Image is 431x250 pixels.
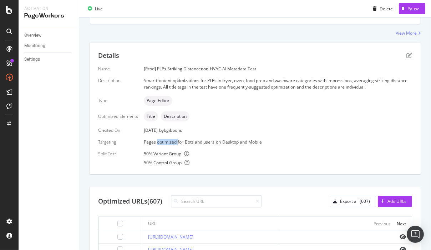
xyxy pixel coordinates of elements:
div: 50 % Control Group [144,160,412,166]
a: View More [396,30,421,36]
div: Description [98,77,138,84]
a: Monitoring [24,42,74,50]
input: Search URL [171,195,262,207]
div: 50 % Variant Group [144,151,412,157]
div: Previous [374,221,391,227]
button: Previous [374,219,391,228]
i: eye [400,234,406,240]
a: [URL][DOMAIN_NAME] [148,234,193,240]
a: Overview [24,32,74,39]
div: Settings [24,56,40,63]
div: Type [98,97,138,104]
div: [DATE] [144,127,412,133]
div: Optimized URLs (607) [98,197,162,206]
div: Monitoring [24,42,45,50]
button: Add URLs [378,196,412,207]
div: Desktop and Mobile [222,139,262,145]
div: Split Test [98,151,138,157]
div: Targeting [98,139,138,145]
div: Next [397,221,406,227]
div: Optimized Elements [98,113,138,119]
div: Delete [380,5,393,11]
span: Page Editor [147,99,169,103]
div: neutral label [144,111,158,121]
span: Description [164,114,187,119]
div: SmartContent optimizations for PLPs in fryer, oven, food prep and washware categories with impres... [144,77,412,90]
div: pen-to-square [406,52,412,58]
div: by bgibbons [159,127,182,133]
div: PageWorkers [24,12,73,20]
a: Settings [24,56,74,63]
div: Bots and users [185,139,214,145]
button: Pause [399,3,425,14]
div: Activation [24,6,73,12]
span: Title [147,114,155,119]
div: Pages optimized for on [144,139,412,145]
div: Add URLs [387,198,406,204]
div: neutral label [161,111,189,121]
div: Export all (607) [340,198,370,204]
div: Live [95,5,103,11]
div: neutral label [144,96,172,106]
div: Name [98,66,138,72]
div: [Prod] PLPs Striking Distancenon-HVAC AI Metadata Test [144,66,412,72]
div: View More [396,30,417,36]
div: Created On [98,127,138,133]
button: Export all (607) [330,196,376,207]
div: Details [98,51,119,60]
div: Open Intercom Messenger [407,226,424,243]
div: Pause [407,5,420,11]
div: Overview [24,32,41,39]
div: URL [148,220,156,227]
button: Next [397,219,406,228]
button: Delete [370,3,393,14]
